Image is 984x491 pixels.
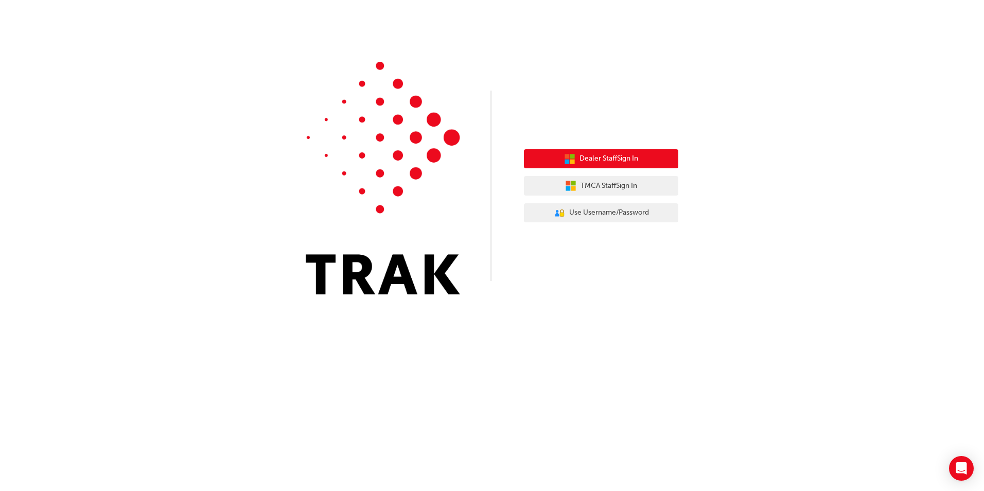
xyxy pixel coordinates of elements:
[569,207,649,219] span: Use Username/Password
[524,203,678,223] button: Use Username/Password
[581,180,637,192] span: TMCA Staff Sign In
[306,62,460,294] img: Trak
[524,149,678,169] button: Dealer StaffSign In
[579,153,638,165] span: Dealer Staff Sign In
[949,456,974,481] div: Open Intercom Messenger
[524,176,678,196] button: TMCA StaffSign In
